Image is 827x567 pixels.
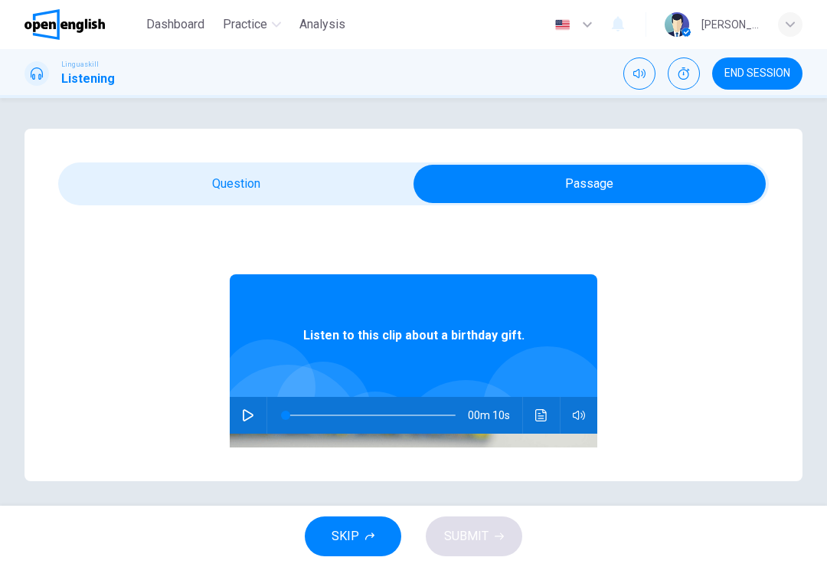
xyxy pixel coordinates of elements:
[623,57,655,90] div: Mute
[217,11,287,38] button: Practice
[724,67,790,80] span: END SESSION
[332,526,359,547] span: SKIP
[223,15,267,34] span: Practice
[61,59,99,70] span: Linguaskill
[299,15,345,34] span: Analysis
[61,70,115,88] h1: Listening
[668,57,700,90] div: Show
[293,11,351,38] button: Analysis
[553,19,572,31] img: en
[25,9,105,40] img: OpenEnglish logo
[468,397,522,434] span: 00m 10s
[303,326,525,345] span: Listen to this clip about a birthday gift.
[146,15,204,34] span: Dashboard
[140,11,211,38] button: Dashboard
[529,397,554,434] button: Click to see the audio transcription
[25,9,140,40] a: OpenEnglish logo
[665,12,689,37] img: Profile picture
[305,516,401,556] button: SKIP
[701,15,760,34] div: [PERSON_NAME]
[712,57,802,90] button: END SESSION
